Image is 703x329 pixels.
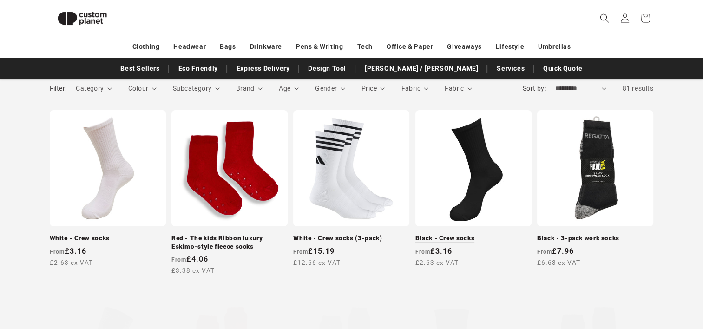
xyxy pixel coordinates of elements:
[76,85,104,92] span: Category
[548,229,703,329] iframe: Chat Widget
[361,84,385,93] summary: Price
[303,60,351,77] a: Design Tool
[173,60,222,77] a: Eco Friendly
[173,84,220,93] summary: Subcategory (0 selected)
[76,84,112,93] summary: Category (0 selected)
[250,39,282,55] a: Drinkware
[623,85,654,92] span: 81 results
[50,84,67,93] h2: Filter:
[401,84,428,93] summary: Fabric (0 selected)
[445,84,472,93] summary: Fabric (0 selected)
[315,84,345,93] summary: Gender (0 selected)
[220,39,236,55] a: Bags
[279,85,290,92] span: Age
[361,85,377,92] span: Price
[415,234,532,243] a: Black - Crew socks
[236,85,255,92] span: Brand
[445,85,464,92] span: Fabric
[50,4,115,33] img: Custom Planet
[401,85,420,92] span: Fabric
[173,39,206,55] a: Headwear
[523,85,546,92] label: Sort by:
[293,234,409,243] a: White - Crew socks (3-pack)
[539,60,587,77] a: Quick Quote
[128,85,148,92] span: Colour
[171,234,288,250] a: Red - The kids Ribbon luxury Eskimo-style fleece socks
[128,84,157,93] summary: Colour (0 selected)
[132,39,160,55] a: Clothing
[594,8,615,28] summary: Search
[537,234,653,243] a: Black - 3-pack work socks
[315,85,337,92] span: Gender
[357,39,372,55] a: Tech
[279,84,299,93] summary: Age (0 selected)
[50,234,166,243] a: White - Crew socks
[296,39,343,55] a: Pens & Writing
[538,39,571,55] a: Umbrellas
[447,39,481,55] a: Giveaways
[116,60,164,77] a: Best Sellers
[360,60,483,77] a: [PERSON_NAME] / [PERSON_NAME]
[236,84,263,93] summary: Brand (0 selected)
[232,60,295,77] a: Express Delivery
[173,85,211,92] span: Subcategory
[492,60,529,77] a: Services
[496,39,524,55] a: Lifestyle
[387,39,433,55] a: Office & Paper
